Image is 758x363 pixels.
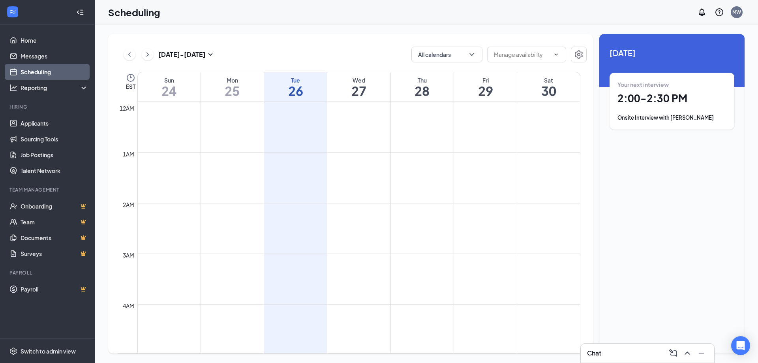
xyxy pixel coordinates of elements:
[21,147,88,163] a: Job Postings
[731,336,750,355] div: Open Intercom Messenger
[695,347,708,359] button: Minimize
[9,347,17,355] svg: Settings
[9,84,17,92] svg: Analysis
[715,8,724,17] svg: QuestionInfo
[468,51,476,58] svg: ChevronDown
[571,47,587,62] button: Settings
[201,76,264,84] div: Mon
[21,131,88,147] a: Sourcing Tools
[697,348,706,358] svg: Minimize
[494,50,550,59] input: Manage availability
[76,8,84,16] svg: Collapse
[681,347,694,359] button: ChevronUp
[138,76,201,84] div: Sun
[454,72,517,102] a: August 29, 2025
[697,8,707,17] svg: Notifications
[124,49,135,60] button: ChevronLeft
[264,84,327,98] h1: 26
[617,114,726,122] div: Onsite Interview with [PERSON_NAME]
[138,72,201,102] a: August 24, 2025
[126,73,135,83] svg: Clock
[21,48,88,64] a: Messages
[21,214,88,230] a: TeamCrown
[21,347,76,355] div: Switch to admin view
[668,348,678,358] svg: ComposeMessage
[391,84,454,98] h1: 28
[327,72,390,102] a: August 27, 2025
[9,186,86,193] div: Team Management
[264,72,327,102] a: August 26, 2025
[108,6,160,19] h1: Scheduling
[126,83,135,90] span: EST
[454,84,517,98] h1: 29
[121,251,136,260] div: 3am
[454,76,517,84] div: Fri
[118,104,136,113] div: 12am
[391,72,454,102] a: August 28, 2025
[126,50,133,59] svg: ChevronLeft
[121,301,136,310] div: 4am
[327,84,390,98] h1: 27
[206,50,215,59] svg: SmallChevronDown
[411,47,482,62] button: All calendarsChevronDown
[667,347,679,359] button: ComposeMessage
[121,150,136,158] div: 1am
[21,64,88,80] a: Scheduling
[121,200,136,209] div: 2am
[21,246,88,261] a: SurveysCrown
[264,76,327,84] div: Tue
[517,84,580,98] h1: 30
[201,84,264,98] h1: 25
[617,92,726,105] h1: 2:00 - 2:30 PM
[158,50,206,59] h3: [DATE] - [DATE]
[553,51,559,58] svg: ChevronDown
[21,230,88,246] a: DocumentsCrown
[21,163,88,179] a: Talent Network
[21,115,88,131] a: Applicants
[683,348,692,358] svg: ChevronUp
[9,103,86,110] div: Hiring
[574,50,584,59] svg: Settings
[138,84,201,98] h1: 24
[9,8,17,16] svg: WorkstreamLogo
[327,76,390,84] div: Wed
[201,72,264,102] a: August 25, 2025
[610,47,734,59] span: [DATE]
[142,49,154,60] button: ChevronRight
[391,76,454,84] div: Thu
[732,9,741,15] div: MW
[21,198,88,214] a: OnboardingCrown
[617,81,726,88] div: Your next interview
[517,76,580,84] div: Sat
[21,84,88,92] div: Reporting
[517,72,580,102] a: August 30, 2025
[9,269,86,276] div: Payroll
[21,32,88,48] a: Home
[121,352,136,361] div: 5am
[587,349,601,357] h3: Chat
[21,281,88,297] a: PayrollCrown
[144,50,152,59] svg: ChevronRight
